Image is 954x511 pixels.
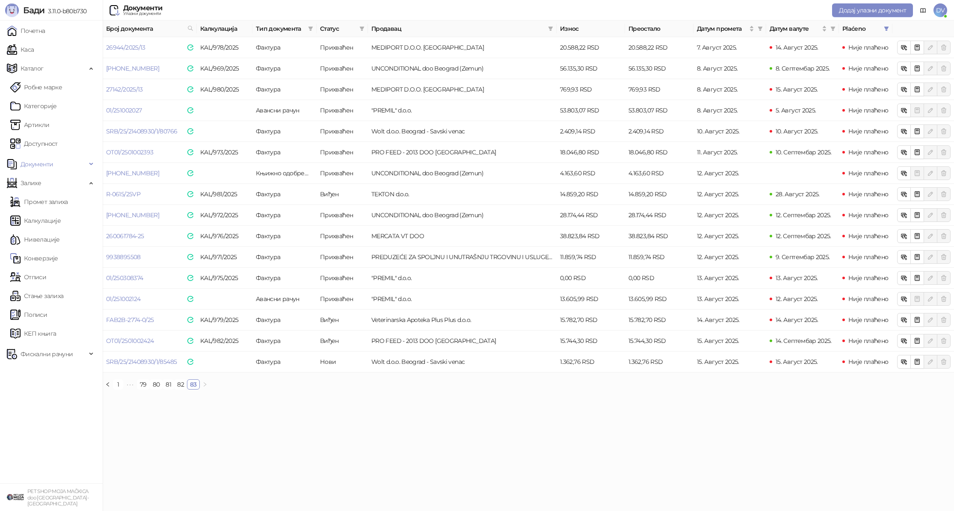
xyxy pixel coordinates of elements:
[106,86,143,93] a: 27142/2025/13
[106,253,141,261] a: 9938895508
[252,37,317,58] td: Фактура
[625,226,693,247] td: 38.823,84 RSD
[113,380,123,389] a: 1
[7,489,24,506] img: 64x64-companyLogo-9f44b8df-f022-41eb-b7d6-300ad218de09.png
[187,128,193,134] img: e-Faktura
[359,26,364,31] span: filter
[123,5,162,12] div: Документи
[187,338,193,344] img: e-Faktura
[7,41,34,58] a: Каса
[776,232,831,240] span: 12. Септембар 2025.
[197,268,252,289] td: KAL/975/2025
[197,310,252,331] td: KAL/979/2025
[106,148,153,156] a: OT01/2501002393
[317,163,368,184] td: Прихваћен
[848,253,888,261] span: Није плаћено
[252,205,317,226] td: Фактура
[317,121,368,142] td: Прихваћен
[693,351,766,372] td: 15. Август 2025.
[106,24,184,33] span: Број документа
[106,65,159,72] a: [PHONE_NUMBER]
[21,346,73,363] span: Фискални рачуни
[776,65,830,72] span: 8. Септембар 2025.
[776,253,830,261] span: 9. Септембар 2025.
[557,310,625,331] td: 15.782,70 RSD
[5,3,19,17] img: Logo
[368,142,557,163] td: PRO FEED - 2013 DOO NOVI SAD
[368,331,557,351] td: PRO FEED - 2013 DOO NOVI SAD
[368,268,557,289] td: "PREMIL" d.o.o.
[10,287,63,304] a: Стање залиха
[625,205,693,226] td: 28.174,44 RSD
[187,254,193,260] img: e-Faktura
[105,382,110,387] span: left
[197,21,252,37] th: Калкулација
[916,3,930,17] a: Документација
[106,358,177,366] a: SRB/25/21408930/1/85485
[252,121,317,142] td: Фактура
[625,268,693,289] td: 0,00 RSD
[368,247,557,268] td: PREDUZEĆE ZA SPOLJNU I UNUTRAŠNJU TRGOVINU I USLUGE NELT CO. DOO DOBANOVCI
[200,379,210,390] li: Следећа страна
[693,21,766,37] th: Датум промета
[21,174,41,192] span: Залихе
[756,22,764,35] span: filter
[848,316,888,324] span: Није плаћено
[187,44,193,50] img: e-Faktura
[848,232,888,240] span: Није плаћено
[10,231,60,248] a: Нивелације
[187,191,193,197] img: e-Faktura
[187,86,193,92] img: e-Faktura
[103,379,113,390] button: left
[252,21,317,37] th: Тип документа
[848,274,888,282] span: Није плаћено
[10,212,61,229] a: Калкулације
[848,44,888,51] span: Није плаћено
[10,306,47,323] a: Пописи
[10,250,58,267] a: Конверзије
[106,274,143,282] a: 01/250308374
[693,184,766,205] td: 12. Август 2025.
[308,26,313,31] span: filter
[776,148,832,156] span: 10. Септембар 2025.
[163,379,174,390] li: 81
[625,37,693,58] td: 20.588,22 RSD
[252,100,317,121] td: Авансни рачун
[625,79,693,100] td: 769,93 RSD
[175,380,187,389] a: 82
[829,22,837,35] span: filter
[150,380,163,389] a: 80
[252,163,317,184] td: Књижно одобрење
[187,107,193,113] img: e-Faktura
[625,331,693,351] td: 15.744,30 RSD
[625,247,693,268] td: 11.859,74 RSD
[693,289,766,310] td: 13. Август 2025.
[830,26,835,31] span: filter
[848,358,888,366] span: Није плаћено
[848,190,888,198] span: Није плаћено
[776,86,818,93] span: 15. Август 2025.
[106,295,140,303] a: 01/251002124
[758,26,763,31] span: filter
[10,116,50,133] a: ArtikliАртикли
[252,226,317,247] td: Фактура
[106,190,140,198] a: R-0615/25VP
[625,100,693,121] td: 53.803,07 RSD
[557,268,625,289] td: 0,00 RSD
[358,22,366,35] span: filter
[776,106,816,114] span: 5. Август 2025.
[693,163,766,184] td: 12. Август 2025.
[187,379,200,390] li: 83
[371,24,545,33] span: Продавац
[306,22,315,35] span: filter
[44,7,86,15] span: 3.11.0-b80b730
[252,142,317,163] td: Фактура
[557,226,625,247] td: 38.823,84 RSD
[368,79,557,100] td: MEDIPORT D.O.O. BEOGRAD
[368,37,557,58] td: MEDIPORT D.O.O. BEOGRAD
[625,163,693,184] td: 4.163,60 RSD
[546,22,555,35] span: filter
[839,6,906,14] span: Додај улазни документ
[933,3,947,17] span: DV
[776,274,818,282] span: 13. Август 2025.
